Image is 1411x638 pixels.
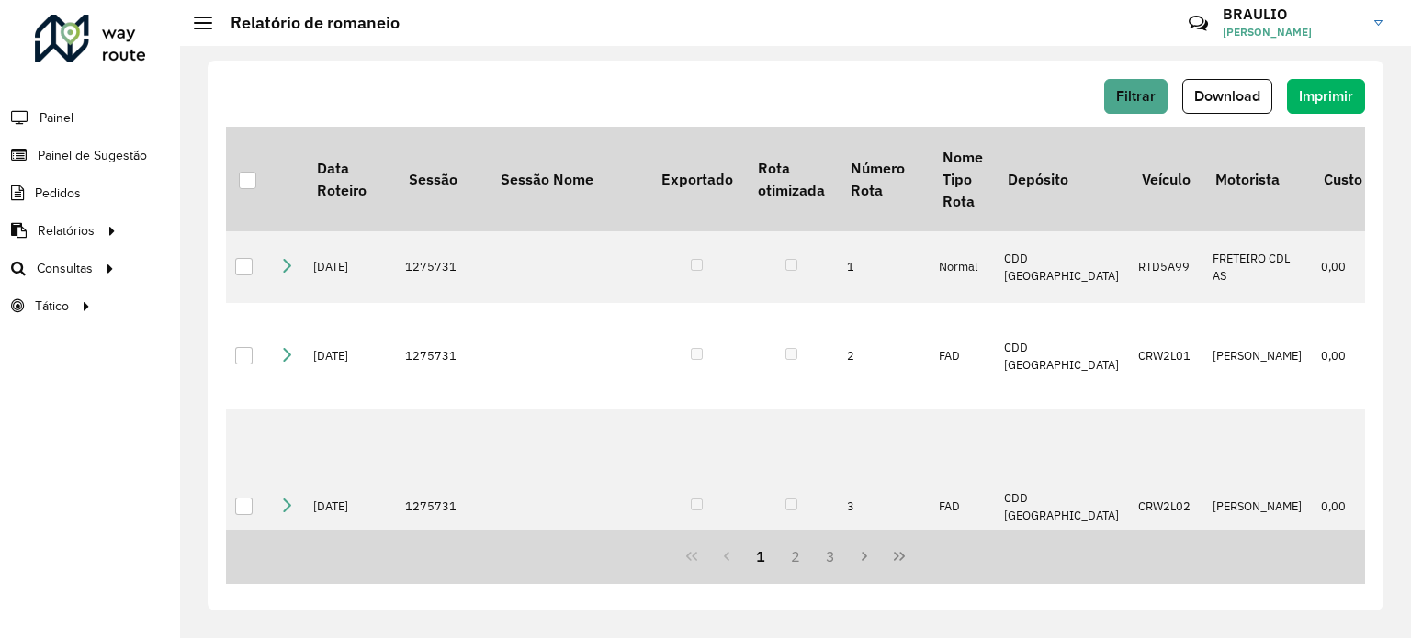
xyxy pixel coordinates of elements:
[1287,79,1365,114] button: Imprimir
[838,127,930,231] th: Número Rota
[1312,409,1375,604] td: 0,00
[1104,79,1168,114] button: Filtrar
[995,127,1129,231] th: Depósito
[1116,88,1156,104] span: Filtrar
[995,231,1129,303] td: CDD [GEOGRAPHIC_DATA]
[995,409,1129,604] td: CDD [GEOGRAPHIC_DATA]
[396,127,488,231] th: Sessão
[1203,127,1312,231] th: Motorista
[995,303,1129,409] td: CDD [GEOGRAPHIC_DATA]
[304,303,396,409] td: [DATE]
[930,231,995,303] td: Normal
[304,409,396,604] td: [DATE]
[396,231,488,303] td: 1275731
[930,409,995,604] td: FAD
[38,221,95,241] span: Relatórios
[1129,409,1202,604] td: CRW2L02
[1312,303,1375,409] td: 0,00
[649,127,745,231] th: Exportado
[743,539,778,574] button: 1
[1194,88,1260,104] span: Download
[304,127,396,231] th: Data Roteiro
[37,259,93,278] span: Consultas
[1203,409,1312,604] td: [PERSON_NAME]
[304,231,396,303] td: [DATE]
[813,539,848,574] button: 3
[396,409,488,604] td: 1275731
[838,231,930,303] td: 1
[1203,231,1312,303] td: FRETEIRO CDL AS
[35,184,81,203] span: Pedidos
[38,146,147,165] span: Painel de Sugestão
[882,539,917,574] button: Last Page
[1129,231,1202,303] td: RTD5A99
[1299,88,1353,104] span: Imprimir
[396,303,488,409] td: 1275731
[838,409,930,604] td: 3
[1223,24,1360,40] span: [PERSON_NAME]
[1179,4,1218,43] a: Contato Rápido
[1312,231,1375,303] td: 0,00
[1129,127,1202,231] th: Veículo
[930,127,995,231] th: Nome Tipo Rota
[848,539,883,574] button: Next Page
[1203,303,1312,409] td: [PERSON_NAME]
[930,303,995,409] td: FAD
[212,13,400,33] h2: Relatório de romaneio
[35,297,69,316] span: Tático
[1182,79,1272,114] button: Download
[778,539,813,574] button: 2
[40,108,73,128] span: Painel
[1312,127,1375,231] th: Custo
[1223,6,1360,23] h3: BRAULIO
[488,127,649,231] th: Sessão Nome
[1129,303,1202,409] td: CRW2L01
[745,127,837,231] th: Rota otimizada
[838,303,930,409] td: 2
